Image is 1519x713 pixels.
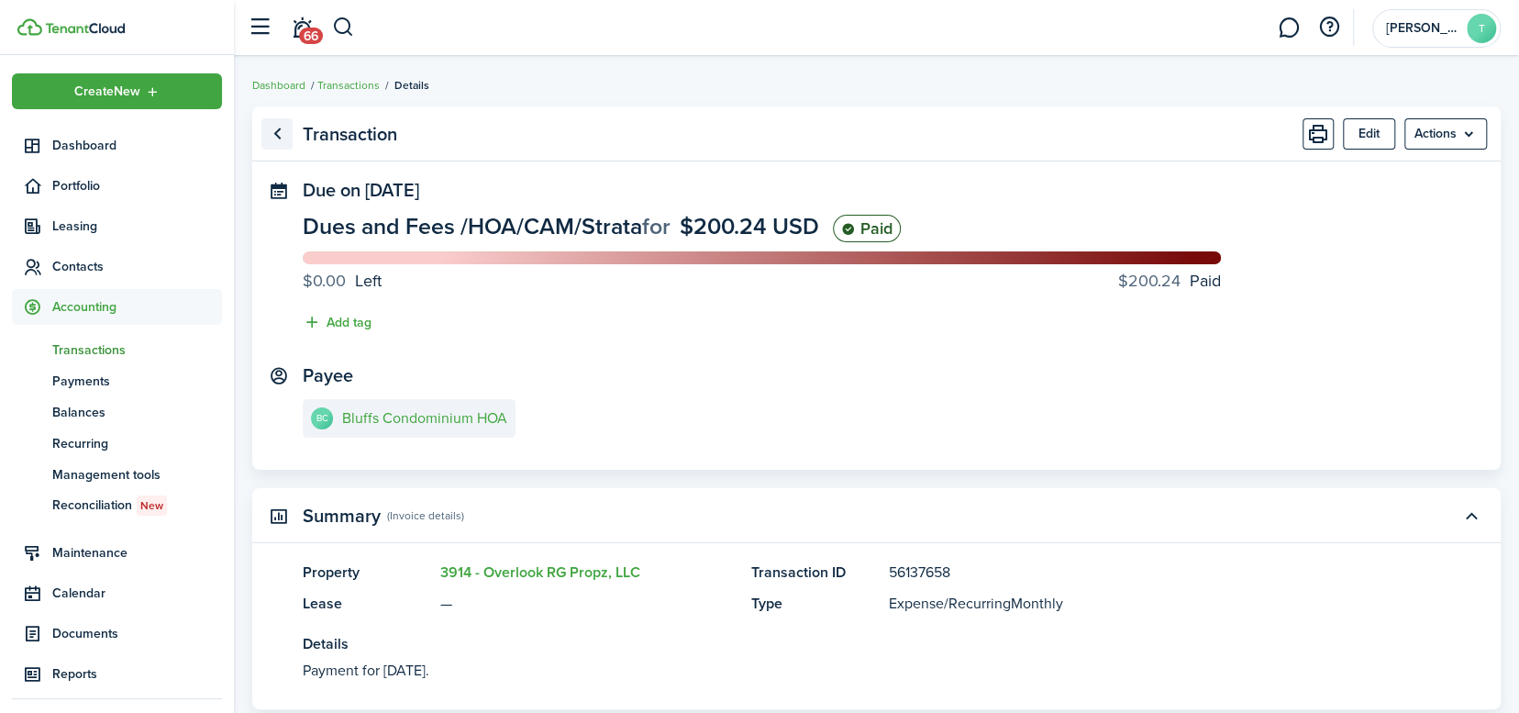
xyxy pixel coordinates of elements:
[45,23,125,34] img: TenantCloud
[642,209,671,243] span: for
[52,136,222,155] span: Dashboard
[284,5,319,51] a: Notifications
[750,562,879,584] panel-main-title: Transaction ID
[52,543,222,563] span: Maintenance
[1386,22,1459,35] span: Trisha
[299,28,323,44] span: 66
[252,562,1501,709] panel-main-body: Toggle accordion
[888,593,1395,615] panel-main-description: /
[52,403,222,422] span: Balances
[303,269,382,294] progress-caption-label: Left
[303,365,353,386] panel-main-title: Payee
[252,77,305,94] a: Dashboard
[1404,118,1487,150] button: Open menu
[1303,118,1334,150] button: Print
[1467,14,1496,43] avatar-text: T
[750,593,879,615] panel-main-title: Type
[317,77,380,94] a: Transactions
[303,209,642,243] span: Dues and Fees / HOA/CAM/Strata
[12,459,222,490] a: Management tools
[52,176,222,195] span: Portfolio
[261,118,293,150] a: Go back
[52,664,222,684] span: Reports
[833,215,901,242] status: Paid
[1314,12,1345,43] button: Open resource center
[394,77,429,94] span: Details
[12,490,222,521] a: ReconciliationNew
[1456,500,1487,531] button: Toggle accordion
[948,593,1062,614] span: Recurring Monthly
[12,396,222,428] a: Balances
[12,73,222,109] button: Open menu
[342,410,507,427] e-details-info-title: Bluffs Condominium HOA
[303,312,371,333] button: Add tag
[303,399,516,438] a: BCBluffs Condominium HOA
[52,372,222,391] span: Payments
[303,633,1395,655] panel-main-title: Details
[1118,269,1181,294] progress-caption-label-value: $200.24
[387,507,464,524] panel-main-subtitle: (Invoice details)
[1271,5,1306,51] a: Messaging
[52,496,222,516] span: Reconciliation
[242,10,277,45] button: Open sidebar
[52,257,222,276] span: Contacts
[303,176,419,204] span: Due on [DATE]
[311,407,333,429] avatar-text: BC
[52,297,222,317] span: Accounting
[52,624,222,643] span: Documents
[52,217,222,236] span: Leasing
[12,365,222,396] a: Payments
[303,124,397,145] panel-main-title: Transaction
[303,660,1395,682] panel-main-description: Payment for [DATE].
[12,128,222,163] a: Dashboard
[74,85,140,98] span: Create New
[332,12,355,43] button: Search
[303,562,431,584] panel-main-title: Property
[303,269,346,294] progress-caption-label-value: $0.00
[440,593,732,615] panel-main-description: —
[12,334,222,365] a: Transactions
[140,497,163,514] span: New
[52,340,222,360] span: Transactions
[12,428,222,459] a: Recurring
[1404,118,1487,150] menu-btn: Actions
[303,593,431,615] panel-main-title: Lease
[17,18,42,36] img: TenantCloud
[888,593,943,614] span: Expense
[52,434,222,453] span: Recurring
[1343,118,1395,150] button: Edit
[303,506,381,527] panel-main-title: Summary
[12,656,222,692] a: Reports
[888,562,1395,584] panel-main-description: 56137658
[1118,269,1221,294] progress-caption-label: Paid
[52,465,222,485] span: Management tools
[680,209,819,243] span: $200.24 USD
[52,584,222,603] span: Calendar
[440,562,640,583] a: 3914 - Overlook RG Propz, LLC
